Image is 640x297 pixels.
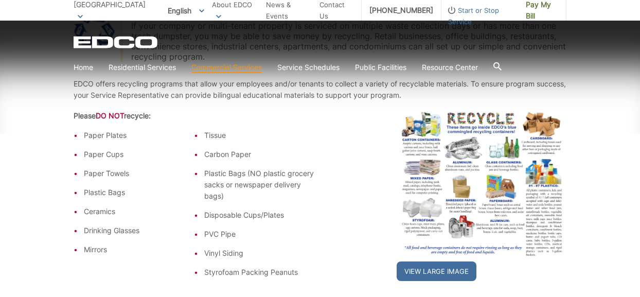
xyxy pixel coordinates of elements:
a: View Large Image [397,261,476,281]
li: Plastic Bags (NO plastic grocery sacks or newspaper delivery bags) [204,168,314,202]
a: Residential Services [109,62,176,73]
li: Disposable Cups/Plates [204,209,314,221]
th: Please recycle: [74,110,314,130]
li: Styrofoam Packing Peanuts [204,267,314,278]
li: PVC Pipe [204,229,314,240]
a: Commercial Services [191,62,262,73]
strong: DO NOT [96,111,124,120]
a: Service Schedules [277,62,340,73]
img: image [397,110,566,259]
a: Home [74,62,93,73]
li: Carbon Paper [204,149,314,160]
li: Drinking Glasses [84,225,194,236]
span: English [160,2,212,19]
li: Vinyl Siding [204,248,314,259]
a: Public Facilities [355,62,406,73]
a: EDCD logo. Return to the homepage. [74,36,159,48]
li: Paper Cups [84,149,194,160]
li: Ceramics [84,206,194,217]
p: EDCO offers recycling programs that allow your employees and/or tenants to collect a variety of r... [74,78,566,101]
li: Paper Towels [84,168,194,179]
li: Tissue [204,130,314,141]
li: Mirrors [84,244,194,255]
li: Paper Plates [84,130,194,141]
a: Resource Center [422,62,478,73]
li: Plastic Bags [84,187,194,198]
